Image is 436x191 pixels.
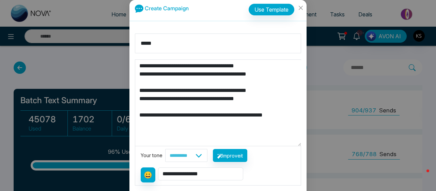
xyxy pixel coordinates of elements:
a: Use Template [249,0,301,15]
button: Use Template [249,4,294,15]
span: close [298,5,303,11]
button: Improveit [213,149,247,162]
span: Create Campaign [145,5,189,12]
button: 😀 [141,167,155,182]
div: Your tone [141,152,165,159]
iframe: Intercom live chat [413,168,429,184]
